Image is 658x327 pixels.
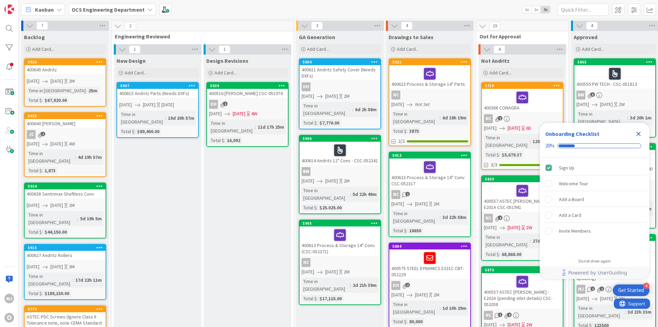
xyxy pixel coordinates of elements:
span: Add Card... [582,46,604,52]
div: Do not show again [578,258,611,264]
span: 2 [405,283,410,287]
span: Add Card... [125,70,147,76]
div: 5924400638 Sentrimax Shaftless Conv [25,183,106,198]
span: [DATE] [391,101,404,108]
span: : [440,114,441,121]
span: Kanban [35,5,54,14]
div: Time in [GEOGRAPHIC_DATA] [484,134,530,149]
div: 5869400557 ASTEC [PERSON_NAME] - E201A CSC-051941 [482,176,563,212]
div: Time in [GEOGRAPHIC_DATA] [391,301,440,316]
div: 5870 [482,267,563,273]
div: 5839 [207,83,288,89]
div: Time in [GEOGRAPHIC_DATA] [391,110,440,125]
div: NC [482,214,563,223]
div: [DATE] [161,101,174,108]
div: 5870400557 ASTEC [PERSON_NAME] - E202A (pending inlet details) CSC-052058 [482,267,563,309]
img: Visit kanbanzone.com [4,4,14,14]
div: MJ [574,285,655,294]
a: Powered by UserGuiding [543,267,646,279]
div: Total $ [302,119,317,127]
div: 5d 22h 49m [351,190,378,198]
a: 5924400638 Sentrimax Shaftless Conv[DATE][DATE]2MTime in [GEOGRAPHIC_DATA]:5d 19h 5mTotal $:$44,1... [24,183,106,238]
div: Sign Up is complete. [543,160,647,175]
div: 5865 [574,59,655,65]
span: : [499,250,500,258]
div: 2M [434,291,439,299]
a: 5906400614 Andritz 12" Conv - CSC-052341BW[DATE][DATE]2MTime in [GEOGRAPHIC_DATA]:5d 22h 49mTotal... [299,135,381,214]
i: Not Set [415,101,430,107]
span: [DATE] [302,177,314,185]
div: $17,115.00 [318,295,343,302]
span: : [255,123,256,131]
div: $67,920.00 [43,96,69,104]
span: [DATE] [50,202,63,209]
div: 17d 22h 11m [74,276,103,284]
div: Add a Board [559,195,584,203]
div: BW [574,91,655,100]
div: DH [300,82,380,91]
div: 400627 Andritz Rollers [25,251,106,260]
div: DH [389,281,470,290]
div: 5921 [389,59,470,65]
div: 1,873 [43,167,57,174]
span: [DATE] [508,125,520,132]
div: Time in [GEOGRAPHIC_DATA] [27,211,77,226]
span: [DATE] [209,110,222,117]
div: NC [484,311,493,320]
span: [DATE] [302,268,314,276]
span: Add Card... [489,70,511,76]
a: 5905400613 Process & Storage 14" Conv (CSC-052371)NC[DATE][DATE]2MTime in [GEOGRAPHIC_DATA]:2d 21... [299,220,381,305]
div: 4W [69,140,75,148]
div: $5,679.37 [500,151,523,159]
div: 3d 22h 58m [441,213,468,221]
span: [DATE] [27,202,39,209]
span: : [42,167,43,174]
div: 80,000 [407,318,424,325]
div: 5884 [392,244,470,249]
span: 1 [405,192,410,196]
div: Total $ [391,318,406,325]
span: Powered by UserGuiding [568,269,627,277]
div: Total $ [27,228,42,236]
span: [DATE] [233,110,245,117]
div: NC [389,91,470,100]
span: [DATE] [415,291,428,299]
span: : [530,237,531,245]
div: 5907 [120,83,198,88]
a: 5719400368 CONAGRANC[DATE][DATE]6DTime in [GEOGRAPHIC_DATA]:120d 2h 29mTotal $:$5,679.373/3 [481,82,563,170]
div: 6d 18h 19m [441,114,468,121]
span: 4 [507,313,512,317]
div: DH [209,100,218,109]
div: Add a Board is incomplete. [543,192,647,207]
span: : [352,106,353,113]
span: : [77,215,78,222]
div: 400615 Andritz Parts (Needs DXFs) [117,89,198,98]
div: 5905 [303,221,380,226]
div: MJ [576,285,585,294]
div: 11d 17h 25m [256,123,286,131]
div: 5926400645 Andritz [25,59,106,74]
div: 6d 2h 58m [353,106,378,113]
span: 5 [590,92,595,97]
span: Add Card... [32,46,54,52]
div: 25m [87,87,99,94]
div: 5779 [25,306,106,312]
div: BW [576,91,585,100]
span: : [224,137,225,144]
div: 400557 ASTEC [PERSON_NAME] - E201A CSC-051941 [482,182,563,212]
span: [DATE] [391,291,404,299]
span: [DATE] [50,140,63,148]
div: 2d 21h 39m [351,281,378,289]
div: 5904400611 Andritz Safety Cover (Needs DXFs) [300,59,380,80]
div: 3d 20h 1m [628,114,653,121]
div: 5913400623 Process & Storage 14" Conv CSC-052317 [389,152,470,188]
span: Add Card... [307,46,329,52]
div: NC [302,258,310,267]
div: $7,770.00 [318,119,341,127]
div: $25.025.00 [318,204,343,211]
span: [DATE] [50,78,63,85]
div: Time in [GEOGRAPHIC_DATA] [27,150,75,165]
div: Total $ [27,96,42,104]
div: 2M [69,78,75,85]
a: 5865400550 PW TECH - CSC-051813BW[DATE][DATE]2WTime in [GEOGRAPHIC_DATA]:3d 20h 1mTotal $:33,195.00 [574,58,656,138]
